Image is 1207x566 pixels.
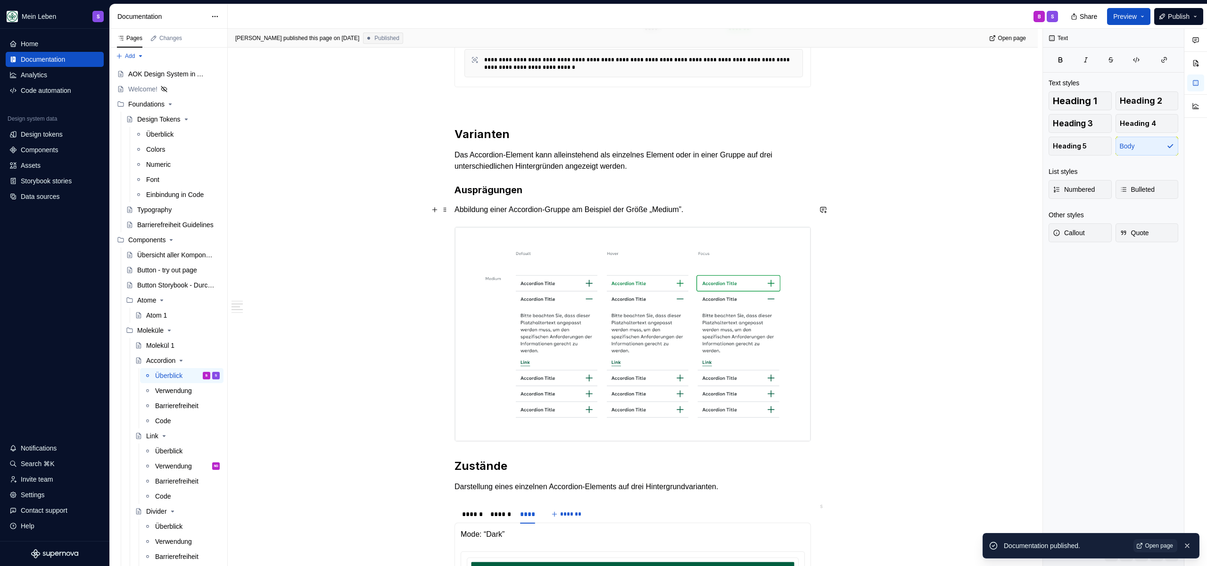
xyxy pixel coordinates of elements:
[1049,223,1112,242] button: Callout
[146,507,167,516] div: Divider
[155,446,182,456] div: Überblick
[1116,180,1179,199] button: Bulleted
[2,6,107,26] button: Mein LebenS
[97,13,100,20] div: S
[137,115,181,124] div: Design Tokens
[1004,541,1128,550] div: Documentation published.
[140,549,223,564] a: Barrierefreiheit
[455,149,811,172] p: Das Accordion-Element kann alleinstehend als einzelnes Element oder in einer Gruppe auf drei unte...
[131,353,223,368] a: Accordion
[1051,13,1054,20] div: S
[1080,12,1097,21] span: Share
[140,383,223,398] a: Verwendung
[155,461,192,471] div: Verwendung
[6,487,104,502] a: Settings
[113,66,223,82] a: AOK Design System in Arbeit
[7,11,18,22] img: df5db9ef-aba0-4771-bf51-9763b7497661.png
[131,428,223,443] a: Link
[113,49,147,63] button: Add
[1049,114,1112,133] button: Heading 3
[6,67,104,82] a: Analytics
[140,474,223,489] a: Barrierefreiheit
[137,250,215,260] div: Übersicht aller Komponenten
[125,52,135,60] span: Add
[128,99,165,109] div: Foundations
[140,443,223,459] a: Überblick
[1116,114,1179,133] button: Heading 4
[137,220,214,230] div: Barrierefreiheit Guidelines
[155,522,182,531] div: Überblick
[1038,13,1041,20] div: B
[455,127,811,142] h2: Varianten
[1066,8,1103,25] button: Share
[146,341,174,350] div: Molekül 1
[155,537,192,546] div: Verwendung
[235,34,282,42] span: [PERSON_NAME]
[6,83,104,98] a: Code automation
[6,158,104,173] a: Assets
[6,142,104,157] a: Components
[122,217,223,232] a: Barrierefreiheit Guidelines
[998,34,1026,42] span: Open page
[21,506,67,515] div: Contact support
[6,472,104,487] a: Invite team
[146,130,174,139] div: Überblick
[131,127,223,142] a: Überblick
[455,227,810,441] img: 9ed527c3-3735-4040-99f2-c29620bebbcd.png
[214,461,218,471] div: NG
[122,323,223,338] div: Moleküle
[140,459,223,474] a: VerwendungNG
[1168,12,1190,21] span: Publish
[140,368,223,383] a: ÜberblickBS
[6,36,104,51] a: Home
[21,70,47,80] div: Analytics
[986,32,1030,45] a: Open page
[1145,542,1173,550] span: Open page
[21,130,63,139] div: Design tokens
[155,401,198,410] div: Barrierefreiheit
[117,12,207,21] div: Documentation
[21,521,34,531] div: Help
[1120,228,1149,238] span: Quote
[1116,223,1179,242] button: Quote
[21,55,65,64] div: Documentation
[131,504,223,519] a: Divider
[131,142,223,157] a: Colors
[131,338,223,353] a: Molekül 1
[137,295,156,305] div: Atome
[155,476,198,486] div: Barrierefreiheit
[146,160,171,169] div: Numeric
[1107,8,1150,25] button: Preview
[22,12,56,21] div: Mein Leben
[1049,91,1112,110] button: Heading 1
[1053,228,1085,238] span: Callout
[159,34,182,42] div: Changes
[21,475,53,484] div: Invite team
[1154,8,1203,25] button: Publish
[146,311,167,320] div: Atom 1
[122,202,223,217] a: Typography
[140,534,223,549] a: Verwendung
[1049,137,1112,156] button: Heading 5
[1049,167,1077,176] div: List styles
[1120,185,1155,194] span: Bulleted
[155,386,192,395] div: Verwendung
[6,518,104,533] button: Help
[128,235,165,245] div: Components
[455,204,811,215] p: Abbildung einer Accordion-Gruppe am Beispiel der Größe „Medium”.
[21,145,58,155] div: Components
[146,431,158,441] div: Link
[137,280,215,290] div: Button Storybook - Durchstich!
[137,265,197,275] div: Button - try out page
[1116,91,1179,110] button: Heading 2
[146,190,204,199] div: Einbindung in Code
[128,84,157,94] div: Welcome!
[1053,119,1093,128] span: Heading 3
[21,161,41,170] div: Assets
[455,459,811,474] h2: Zustände
[1049,210,1084,220] div: Other styles
[146,356,175,365] div: Accordion
[137,205,172,214] div: Typography
[122,247,223,262] a: Übersicht aller Komponenten
[131,172,223,187] a: Font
